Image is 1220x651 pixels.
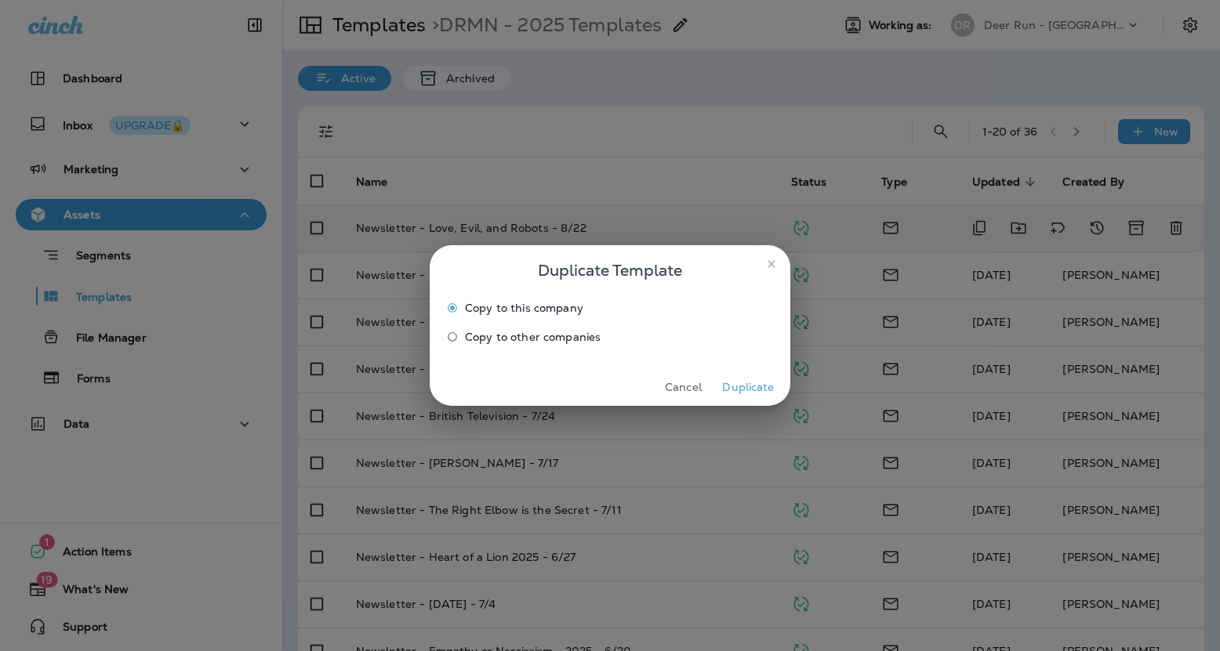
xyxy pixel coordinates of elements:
[759,251,784,277] button: close
[465,331,601,343] span: Copy to other companies
[654,375,713,400] button: Cancel
[465,302,583,314] span: Copy to this company
[538,258,682,283] span: Duplicate Template
[719,375,778,400] button: Duplicate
